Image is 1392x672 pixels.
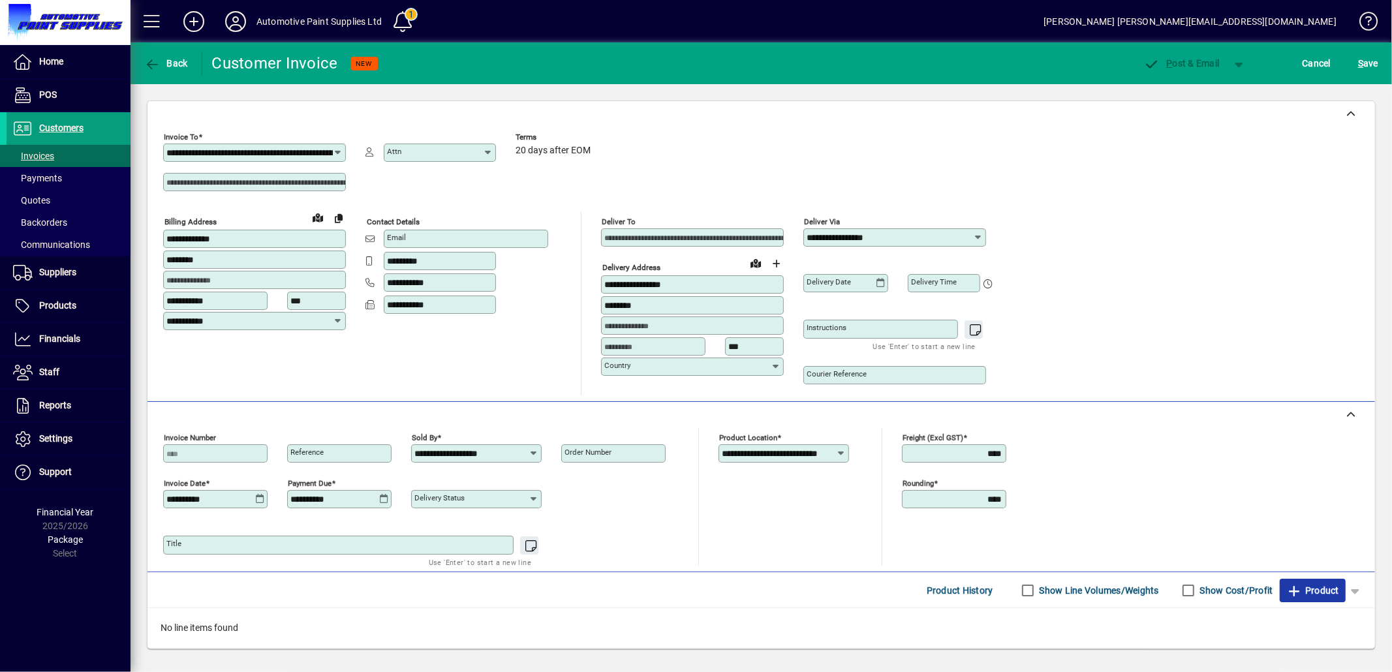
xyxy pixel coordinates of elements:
[1167,58,1173,69] span: P
[7,189,131,211] a: Quotes
[7,79,131,112] a: POS
[766,253,787,274] button: Choose address
[7,290,131,322] a: Products
[39,89,57,100] span: POS
[7,323,131,356] a: Financials
[164,433,216,442] mat-label: Invoice number
[39,56,63,67] span: Home
[604,361,630,370] mat-label: Country
[602,217,636,226] mat-label: Deliver To
[745,252,766,273] a: View on map
[1299,52,1335,75] button: Cancel
[7,456,131,489] a: Support
[48,534,83,545] span: Package
[1358,53,1378,74] span: ave
[37,507,94,517] span: Financial Year
[7,167,131,189] a: Payments
[387,147,401,156] mat-label: Attn
[903,479,934,488] mat-label: Rounding
[164,479,206,488] mat-label: Invoice date
[804,217,840,226] mat-label: Deliver via
[1303,53,1331,74] span: Cancel
[7,356,131,389] a: Staff
[288,479,332,488] mat-label: Payment due
[164,132,198,142] mat-label: Invoice To
[1044,11,1337,32] div: [PERSON_NAME] [PERSON_NAME][EMAIL_ADDRESS][DOMAIN_NAME]
[1198,584,1273,597] label: Show Cost/Profit
[429,555,531,570] mat-hint: Use 'Enter' to start a new line
[719,433,777,442] mat-label: Product location
[1037,584,1159,597] label: Show Line Volumes/Weights
[39,433,72,444] span: Settings
[7,423,131,455] a: Settings
[39,300,76,311] span: Products
[7,389,131,422] a: Reports
[256,11,382,32] div: Automotive Paint Supplies Ltd
[13,217,67,228] span: Backorders
[39,400,71,410] span: Reports
[1286,580,1339,601] span: Product
[7,211,131,234] a: Backorders
[39,466,72,477] span: Support
[13,195,50,206] span: Quotes
[1137,52,1226,75] button: Post & Email
[39,333,80,344] span: Financials
[7,46,131,78] a: Home
[927,580,993,601] span: Product History
[7,145,131,167] a: Invoices
[873,339,976,354] mat-hint: Use 'Enter' to start a new line
[131,52,202,75] app-page-header-button: Back
[921,579,998,602] button: Product History
[212,53,338,74] div: Customer Invoice
[807,277,851,286] mat-label: Delivery date
[13,151,54,161] span: Invoices
[173,10,215,33] button: Add
[356,59,373,68] span: NEW
[144,58,188,69] span: Back
[807,369,867,378] mat-label: Courier Reference
[307,207,328,228] a: View on map
[13,173,62,183] span: Payments
[565,448,611,457] mat-label: Order number
[1355,52,1382,75] button: Save
[387,233,406,242] mat-label: Email
[412,433,437,442] mat-label: Sold by
[516,145,591,156] span: 20 days after EOM
[147,608,1375,648] div: No line items found
[414,493,465,502] mat-label: Delivery status
[39,123,84,133] span: Customers
[7,234,131,256] a: Communications
[911,277,957,286] mat-label: Delivery time
[13,239,90,250] span: Communications
[516,133,594,142] span: Terms
[807,323,846,332] mat-label: Instructions
[290,448,324,457] mat-label: Reference
[39,367,59,377] span: Staff
[1358,58,1363,69] span: S
[7,256,131,289] a: Suppliers
[215,10,256,33] button: Profile
[903,433,963,442] mat-label: Freight (excl GST)
[166,539,181,548] mat-label: Title
[328,207,349,228] button: Copy to Delivery address
[141,52,191,75] button: Back
[1144,58,1220,69] span: ost & Email
[1280,579,1346,602] button: Product
[39,267,76,277] span: Suppliers
[1350,3,1376,45] a: Knowledge Base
